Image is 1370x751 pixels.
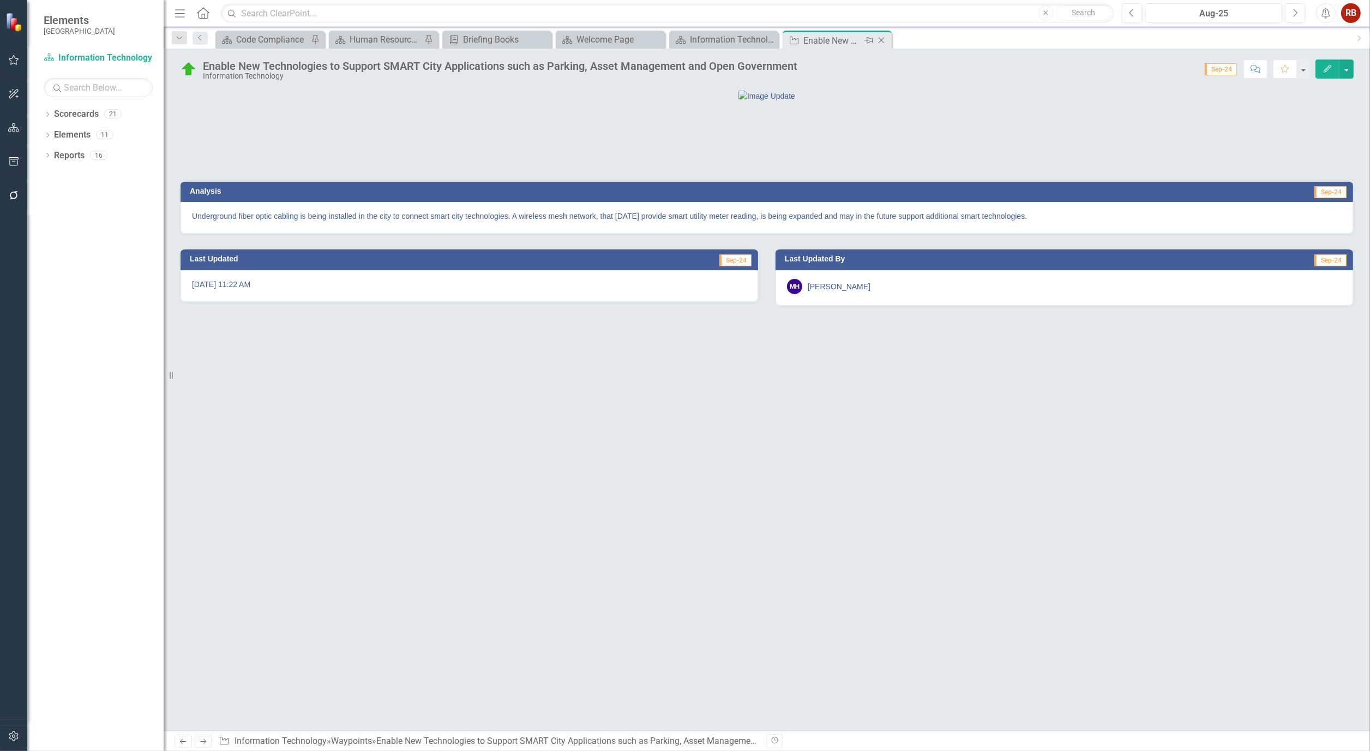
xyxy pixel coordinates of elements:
h3: Last Updated [190,255,523,263]
div: [PERSON_NAME] [808,281,870,292]
a: Information Technology [672,33,776,46]
img: ClearPoint Strategy [5,13,25,32]
small: [GEOGRAPHIC_DATA] [44,27,115,35]
button: Aug-25 [1145,3,1282,23]
div: Enable New Technologies to Support SMART City Applications such as Parking, Asset Management and ... [376,736,846,746]
a: Elements [54,129,91,141]
span: Sep-24 [1314,254,1347,266]
a: Code Compliance [218,33,308,46]
div: Human Resources Analytics Dashboard [350,33,422,46]
div: 21 [104,110,122,119]
a: Human Resources Analytics Dashboard [332,33,422,46]
div: Briefing Books [463,33,549,46]
img: Image Update [738,91,795,102]
div: » » [219,735,759,748]
a: Reports [54,150,85,162]
div: [DATE] 11:22 AM [181,270,758,302]
span: Sep-24 [1314,186,1347,198]
span: Sep-24 [719,254,752,266]
p: Underground fiber optic cabling is being installed in the city to connect smart city technologies... [192,211,1342,222]
span: Elements [44,14,115,27]
div: MH [787,279,802,294]
input: Search Below... [44,78,153,97]
div: 16 [90,151,107,160]
input: Search ClearPoint... [221,4,1114,23]
a: Information Technology [235,736,327,746]
div: Enable New Technologies to Support SMART City Applications such as Parking, Asset Management and ... [203,60,797,72]
div: 11 [96,130,113,140]
button: RB [1341,3,1361,23]
h3: Analysis [190,187,752,195]
a: Briefing Books [445,33,549,46]
h3: Last Updated By [785,255,1147,263]
div: Enable New Technologies to Support SMART City Applications such as Parking, Asset Management and ... [803,34,862,47]
div: Aug-25 [1149,7,1278,20]
div: Code Compliance [236,33,308,46]
a: Scorecards [54,108,99,121]
span: Search [1072,8,1095,17]
button: Search [1056,5,1111,21]
a: Welcome Page [558,33,662,46]
img: On Schedule or Complete [180,61,197,78]
div: Information Technology [690,33,776,46]
div: Information Technology [203,72,797,80]
a: Information Technology [44,52,153,64]
a: Waypoints [331,736,372,746]
span: Sep-24 [1205,63,1237,75]
div: Welcome Page [576,33,662,46]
